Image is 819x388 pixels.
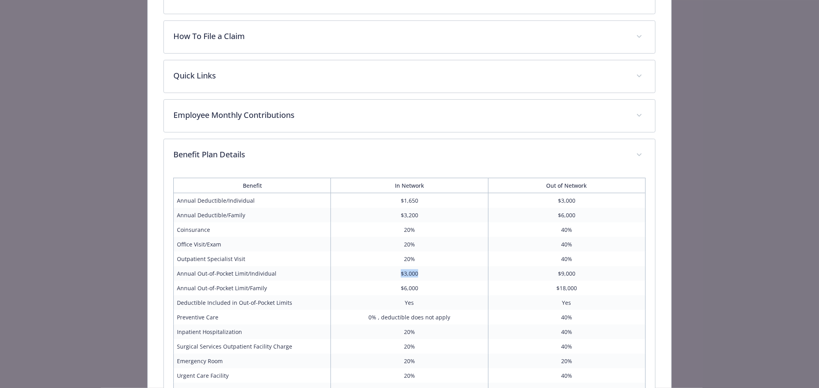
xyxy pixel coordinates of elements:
[331,252,488,266] td: 20%
[488,339,645,354] td: 40%
[173,109,626,121] p: Employee Monthly Contributions
[331,310,488,325] td: 0% , deductible does not apply
[331,354,488,368] td: 20%
[488,281,645,295] td: $18,000
[174,354,331,368] td: Emergency Room
[331,208,488,222] td: $3,200
[174,178,331,193] th: Benefit
[174,252,331,266] td: Outpatient Specialist Visit
[174,339,331,354] td: Surgical Services Outpatient Facility Charge
[488,310,645,325] td: 40%
[174,281,331,295] td: Annual Out-of-Pocket Limit/Family
[488,354,645,368] td: 20%
[164,60,655,93] div: Quick Links
[173,30,626,42] p: How To File a Claim
[331,295,488,310] td: Yes
[488,193,645,208] td: $3,000
[174,193,331,208] td: Annual Deductible/Individual
[331,368,488,383] td: 20%
[174,208,331,222] td: Annual Deductible/Family
[331,237,488,252] td: 20%
[488,295,645,310] td: Yes
[488,208,645,222] td: $6,000
[488,266,645,281] td: $9,000
[331,178,488,193] th: In Network
[173,149,626,160] p: Benefit Plan Details
[164,21,655,53] div: How To File a Claim
[488,252,645,266] td: 40%
[173,70,626,82] p: Quick Links
[331,266,488,281] td: $3,000
[331,325,488,339] td: 20%
[331,222,488,237] td: 20%
[331,193,488,208] td: $1,650
[331,281,488,295] td: $6,000
[488,368,645,383] td: 40%
[174,222,331,237] td: Coinsurance
[488,222,645,237] td: 40%
[488,178,645,193] th: Out of Network
[174,325,331,339] td: Inpatient Hospitalization
[174,310,331,325] td: Preventive Care
[174,368,331,383] td: Urgent Care Facility
[488,325,645,339] td: 40%
[174,266,331,281] td: Annual Out-of-Pocket Limit/Individual
[174,237,331,252] td: Office Visit/Exam
[174,295,331,310] td: Deductible Included in Out-of-Pocket Limits
[331,339,488,354] td: 20%
[488,237,645,252] td: 40%
[164,139,655,172] div: Benefit Plan Details
[164,100,655,132] div: Employee Monthly Contributions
